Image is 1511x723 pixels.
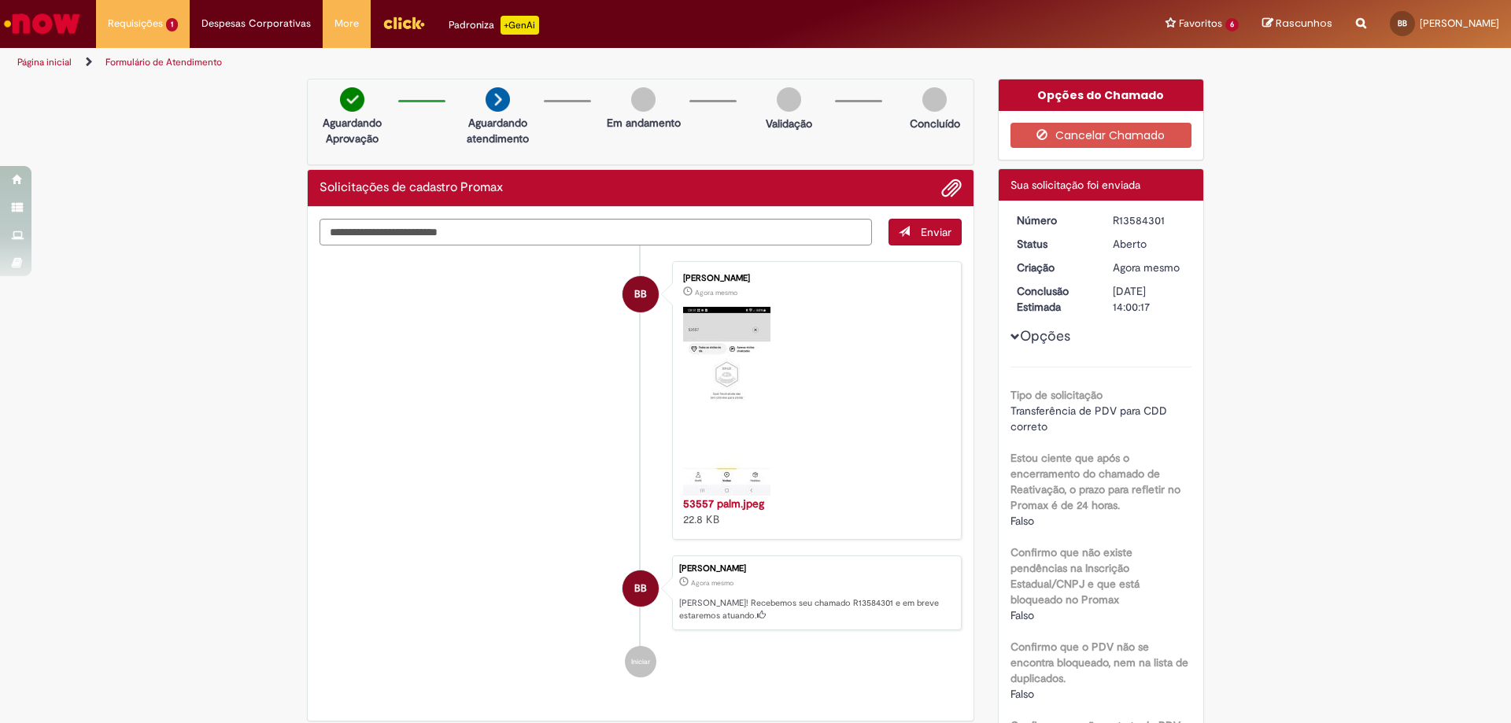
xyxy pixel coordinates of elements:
span: BB [634,570,647,607]
span: 1 [166,18,178,31]
h2: Solicitações de cadastro Promax Histórico de tíquete [320,181,503,195]
img: img-circle-grey.png [922,87,947,112]
button: Cancelar Chamado [1010,123,1192,148]
p: Em andamento [607,115,681,131]
span: Rascunhos [1276,16,1332,31]
time: 01/10/2025 09:00:07 [1113,260,1180,275]
div: [DATE] 14:00:17 [1113,283,1186,315]
dt: Status [1005,236,1102,252]
a: Formulário de Atendimento [105,56,222,68]
div: R13584301 [1113,212,1186,228]
a: 53557 palm.jpeg [683,496,764,511]
div: 22.8 KB [683,496,945,527]
span: Falso [1010,514,1034,528]
img: img-circle-grey.png [777,87,801,112]
b: Estou ciente que após o encerramento do chamado de Reativação, o prazo para refletir no Promax é ... [1010,451,1180,512]
textarea: Digite sua mensagem aqui... [320,219,872,245]
p: [PERSON_NAME]! Recebemos seu chamado R13584301 e em breve estaremos atuando. [679,597,953,622]
img: img-circle-grey.png [631,87,656,112]
li: Bruna Keisilaine Alves Barbosa [320,555,962,631]
img: ServiceNow [2,8,83,39]
span: More [334,16,359,31]
div: Opções do Chamado [999,79,1204,111]
button: Adicionar anexos [941,178,962,198]
span: Agora mesmo [695,288,737,297]
span: [PERSON_NAME] [1420,17,1499,30]
b: Confirmo que não existe pendências na Inscrição Estadual/CNPJ e que está bloqueado no Promax [1010,545,1140,607]
span: Transferência de PDV para CDD correto [1010,404,1170,433]
div: Bruna Keisilaine Alves Barbosa [623,276,659,312]
time: 01/10/2025 09:00:07 [691,578,733,588]
p: +GenAi [501,16,539,35]
div: Bruna Keisilaine Alves Barbosa [623,570,659,607]
p: Aguardando atendimento [460,115,536,146]
span: 6 [1225,18,1239,31]
dt: Número [1005,212,1102,228]
p: Aguardando Aprovação [314,115,390,146]
p: Validação [766,116,812,131]
div: [PERSON_NAME] [679,564,953,574]
a: Página inicial [17,56,72,68]
span: Agora mesmo [691,578,733,588]
b: Confirmo que o PDV não se encontra bloqueado, nem na lista de duplicados. [1010,640,1188,685]
dt: Criação [1005,260,1102,275]
ul: Trilhas de página [12,48,996,77]
span: Falso [1010,687,1034,701]
span: Favoritos [1179,16,1222,31]
span: Despesas Corporativas [201,16,311,31]
span: BB [634,275,647,313]
img: check-circle-green.png [340,87,364,112]
span: Sua solicitação foi enviada [1010,178,1140,192]
a: Rascunhos [1262,17,1332,31]
div: 01/10/2025 09:00:07 [1113,260,1186,275]
b: Tipo de solicitação [1010,388,1103,402]
span: BB [1398,18,1407,28]
span: Requisições [108,16,163,31]
dt: Conclusão Estimada [1005,283,1102,315]
span: Agora mesmo [1113,260,1180,275]
ul: Histórico de tíquete [320,245,962,694]
div: Aberto [1113,236,1186,252]
img: arrow-next.png [486,87,510,112]
span: Falso [1010,608,1034,622]
img: click_logo_yellow_360x200.png [382,11,425,35]
time: 01/10/2025 08:59:58 [695,288,737,297]
span: Enviar [921,225,951,239]
button: Enviar [888,219,962,245]
p: Concluído [910,116,960,131]
div: Padroniza [449,16,539,35]
div: [PERSON_NAME] [683,274,945,283]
